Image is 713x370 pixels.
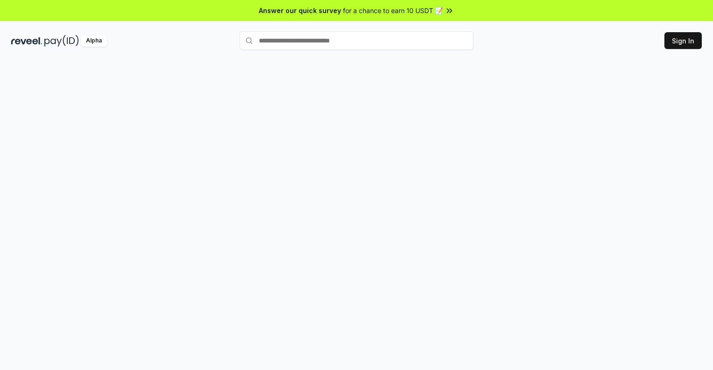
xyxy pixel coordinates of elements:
[664,32,702,49] button: Sign In
[44,35,79,47] img: pay_id
[11,35,43,47] img: reveel_dark
[259,6,341,15] span: Answer our quick survey
[343,6,443,15] span: for a chance to earn 10 USDT 📝
[81,35,107,47] div: Alpha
